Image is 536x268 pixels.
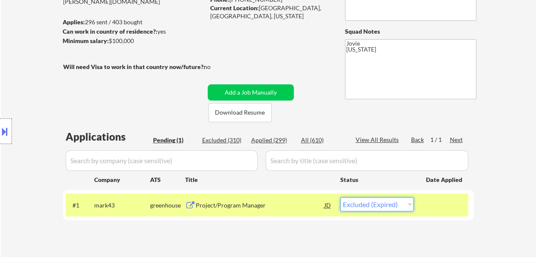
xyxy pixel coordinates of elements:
[426,176,464,184] div: Date Applied
[411,135,425,144] div: Back
[345,27,476,36] div: Squad Notes
[66,150,258,171] input: Search by company (case sensitive)
[185,176,332,184] div: Title
[196,201,324,210] div: Project/Program Manager
[324,197,332,213] div: JD
[356,135,401,144] div: View All Results
[202,136,245,144] div: Excluded (310)
[210,4,259,12] strong: Current Location:
[204,63,228,71] div: no
[208,84,294,101] button: Add a Job Manually
[251,136,294,144] div: Applied (299)
[209,103,272,122] button: Download Resume
[450,135,464,144] div: Next
[63,28,157,35] strong: Can work in country of residence?:
[63,18,205,26] div: 296 sent / 403 bought
[150,176,185,184] div: ATS
[63,37,205,45] div: $100,000
[63,27,202,36] div: yes
[63,18,85,26] strong: Applies:
[301,136,344,144] div: All (610)
[210,4,331,20] div: [GEOGRAPHIC_DATA], [GEOGRAPHIC_DATA], [US_STATE]
[150,201,185,210] div: greenhouse
[430,135,450,144] div: 1 / 1
[63,37,109,44] strong: Minimum salary:
[153,136,196,144] div: Pending (1)
[266,150,468,171] input: Search by title (case sensitive)
[340,172,414,187] div: Status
